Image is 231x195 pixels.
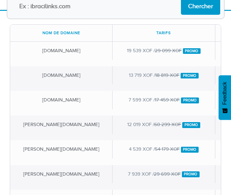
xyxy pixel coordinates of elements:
div: [DOMAIN_NAME] [10,66,113,84]
div: [DOMAIN_NAME] [10,42,113,60]
div: [PERSON_NAME][DOMAIN_NAME] [10,116,113,134]
div: 7 599 XOF / [113,91,215,109]
span: Promo [181,147,199,153]
span: Promo [181,73,199,79]
div: Nom de domaine [10,25,113,41]
div: [DOMAIN_NAME] [10,91,113,109]
del: 29 699 XOF [154,171,181,177]
span: Promo [182,171,200,177]
del: 29 099 XOF [155,48,182,53]
div: 7 939 XOF / [113,165,215,183]
span: Feedback [222,82,228,105]
div: 12 019 XOF / [113,116,215,134]
span: Promo [181,97,199,103]
del: 17 459 XOF [155,97,180,102]
span: Promo [182,122,200,128]
button: Feedback - Afficher l’enquête [219,75,231,120]
del: 54 179 XOF [155,146,180,152]
span: Promo [183,48,201,54]
div: 4 539 XOF / [113,140,215,158]
div: [PERSON_NAME][DOMAIN_NAME] [10,165,113,183]
div: 13 719 XOF / [113,66,215,84]
del: 18 819 XOF [155,73,179,78]
div: 19 539 XOF / [113,42,215,60]
div: Tarifs [113,25,215,41]
del: 60 299 XOF [154,122,181,127]
div: [PERSON_NAME][DOMAIN_NAME] [10,140,113,158]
